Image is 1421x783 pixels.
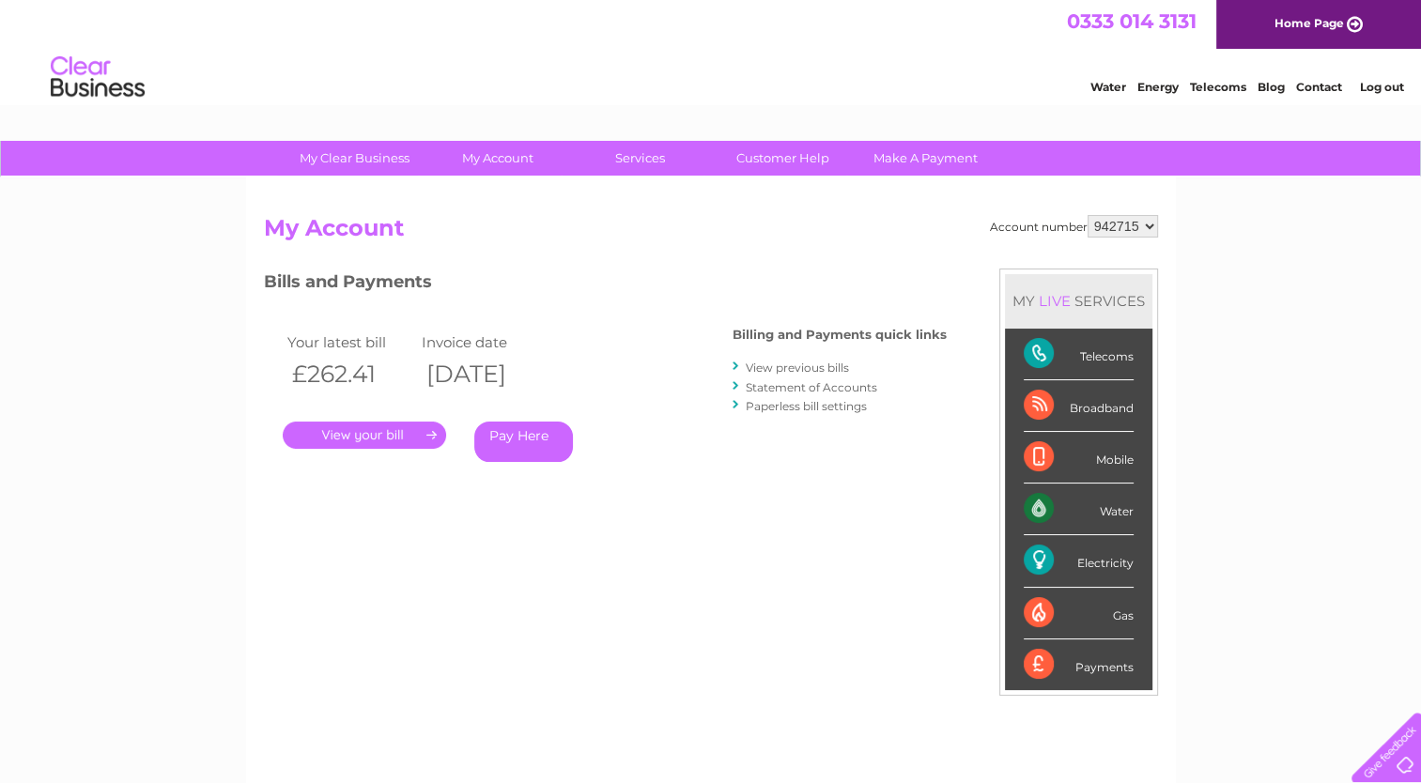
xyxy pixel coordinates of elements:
td: Your latest bill [283,330,418,355]
a: Telecoms [1190,80,1246,94]
a: Contact [1296,80,1342,94]
div: MY SERVICES [1005,274,1152,328]
th: [DATE] [417,355,552,393]
a: View previous bills [746,361,849,375]
h4: Billing and Payments quick links [733,328,947,342]
div: Clear Business is a trading name of Verastar Limited (registered in [GEOGRAPHIC_DATA] No. 3667643... [268,10,1155,91]
th: £262.41 [283,355,418,393]
div: Telecoms [1024,329,1134,380]
a: . [283,422,446,449]
a: Energy [1137,80,1179,94]
a: Make A Payment [848,141,1003,176]
div: Payments [1024,639,1134,690]
a: 0333 014 3131 [1067,9,1197,33]
div: Mobile [1024,432,1134,484]
td: Invoice date [417,330,552,355]
div: LIVE [1035,292,1074,310]
div: Water [1024,484,1134,535]
a: Paperless bill settings [746,399,867,413]
img: logo.png [50,49,146,106]
a: My Account [420,141,575,176]
h3: Bills and Payments [264,269,947,301]
div: Broadband [1024,380,1134,432]
h2: My Account [264,215,1158,251]
a: Customer Help [705,141,860,176]
a: Services [563,141,718,176]
a: Pay Here [474,422,573,462]
div: Account number [990,215,1158,238]
div: Electricity [1024,535,1134,587]
a: Water [1090,80,1126,94]
a: My Clear Business [277,141,432,176]
div: Gas [1024,588,1134,639]
a: Statement of Accounts [746,380,877,394]
a: Blog [1258,80,1285,94]
a: Log out [1359,80,1403,94]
